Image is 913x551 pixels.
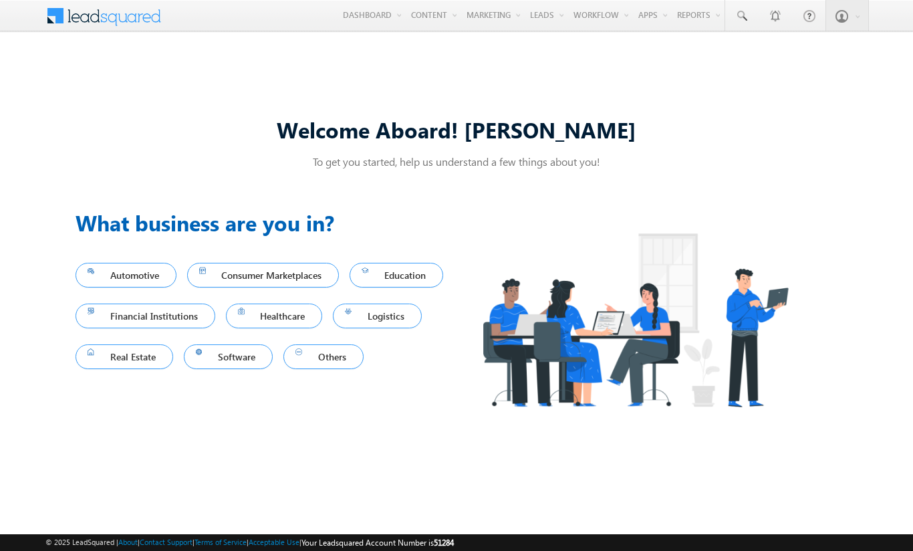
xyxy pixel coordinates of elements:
img: Industry.png [456,207,813,433]
a: Contact Support [140,538,192,546]
span: Real Estate [88,348,161,366]
span: 51284 [434,538,454,548]
h3: What business are you in? [76,207,456,239]
p: To get you started, help us understand a few things about you! [76,154,837,169]
span: Financial Institutions [88,307,203,325]
span: Education [362,266,431,284]
span: Automotive [88,266,164,284]
span: Software [196,348,261,366]
a: Acceptable Use [249,538,299,546]
span: Your Leadsquared Account Number is [301,538,454,548]
span: © 2025 LeadSquared | | | | | [45,536,454,549]
span: Logistics [345,307,410,325]
span: Healthcare [238,307,311,325]
span: Others [295,348,352,366]
a: About [118,538,138,546]
span: Consumer Marketplaces [199,266,328,284]
a: Terms of Service [194,538,247,546]
div: Welcome Aboard! [PERSON_NAME] [76,115,837,144]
